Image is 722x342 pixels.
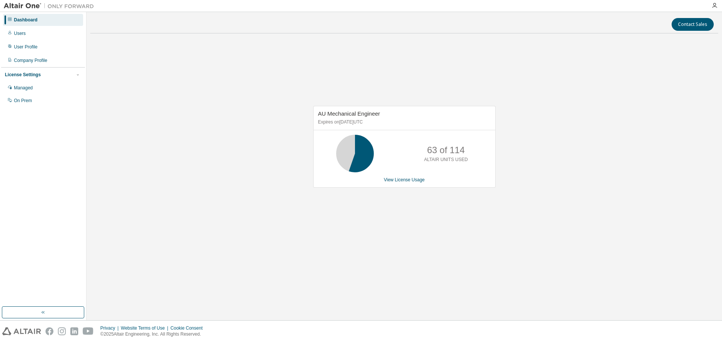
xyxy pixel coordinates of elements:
[14,30,26,36] div: Users
[100,325,121,331] div: Privacy
[58,327,66,335] img: instagram.svg
[14,44,38,50] div: User Profile
[70,327,78,335] img: linkedin.svg
[100,331,207,337] p: © 2025 Altair Engineering, Inc. All Rights Reserved.
[5,72,41,78] div: License Settings
[14,85,33,91] div: Managed
[14,98,32,104] div: On Prem
[424,157,468,163] p: ALTAIR UNITS USED
[2,327,41,335] img: altair_logo.svg
[14,17,38,23] div: Dashboard
[4,2,98,10] img: Altair One
[83,327,94,335] img: youtube.svg
[46,327,53,335] img: facebook.svg
[427,144,465,157] p: 63 of 114
[121,325,170,331] div: Website Terms of Use
[170,325,207,331] div: Cookie Consent
[318,110,380,117] span: AU Mechanical Engineer
[672,18,714,31] button: Contact Sales
[14,57,47,63] div: Company Profile
[318,119,489,125] p: Expires on [DATE] UTC
[384,177,425,182] a: View License Usage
